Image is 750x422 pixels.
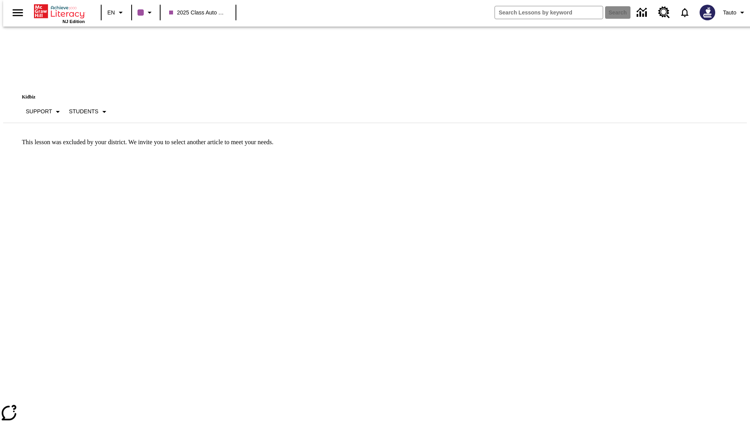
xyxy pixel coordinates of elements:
[720,5,750,20] button: Profile/Settings
[632,2,654,23] a: Data Center
[34,3,85,24] div: Home
[12,94,112,100] p: Kidbiz
[3,73,747,418] div: reading
[700,5,715,20] img: Avatar
[675,2,695,23] a: Notifications
[654,2,675,23] a: Resource Center, Will open in new tab
[26,107,52,116] p: Support
[107,9,115,17] span: EN
[66,105,112,119] button: Select Student
[695,2,720,23] button: Select a new avatar
[6,1,29,24] button: Open side menu
[169,9,227,17] span: 2025 Class Auto Grade 13
[22,139,737,146] p: This lesson was excluded by your district. We invite you to select another article to meet your n...
[62,19,85,24] span: NJ Edition
[69,107,98,116] p: Students
[23,105,66,119] button: Scaffolds, Support
[134,5,157,20] button: Class color is purple. Change class color
[104,5,129,20] button: Language: EN, Select a language
[723,9,736,17] span: Tauto
[495,6,603,19] input: search field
